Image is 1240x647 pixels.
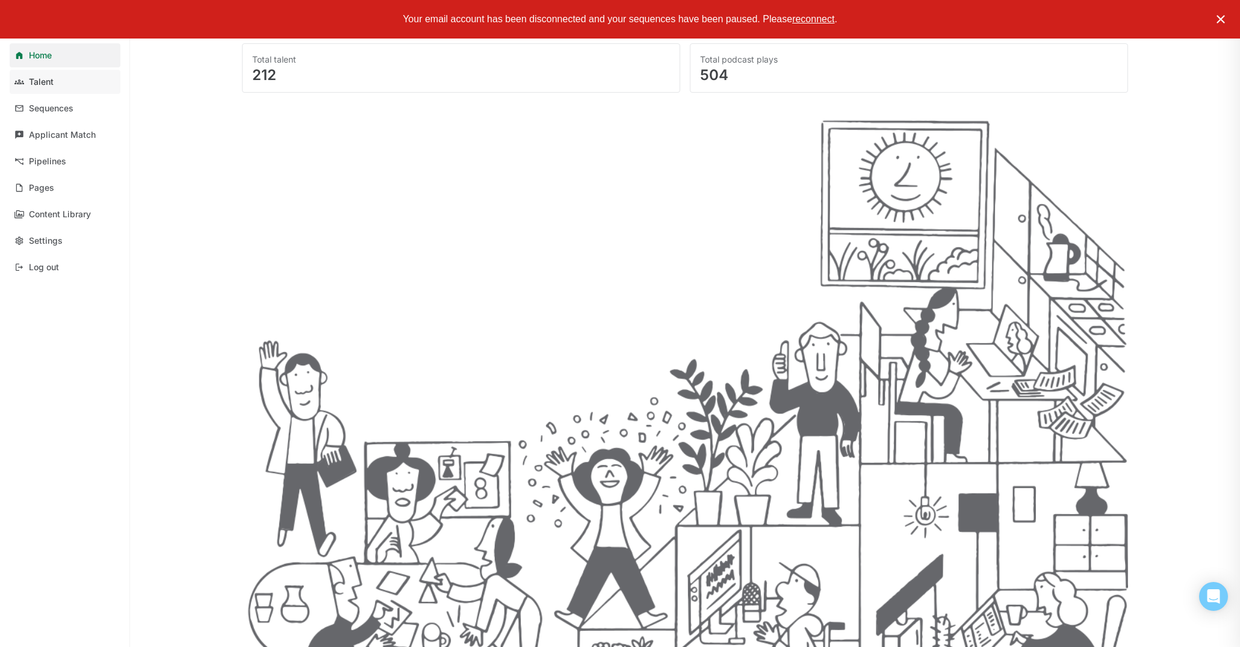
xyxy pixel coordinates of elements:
[252,54,670,66] div: Total talent
[29,51,52,61] div: Home
[29,77,54,87] div: Talent
[10,123,120,147] a: Applicant Match
[10,176,120,200] a: Pages
[252,68,670,82] div: 212
[29,104,73,114] div: Sequences
[29,183,54,193] div: Pages
[10,70,120,94] a: Talent
[10,229,120,253] a: Settings
[29,236,63,246] div: Settings
[10,202,120,226] a: Content Library
[10,96,120,120] a: Sequences
[700,54,1118,66] div: Total podcast plays
[29,209,91,220] div: Content Library
[29,262,59,273] div: Log out
[1199,582,1228,611] div: Open Intercom Messenger
[700,68,1118,82] div: 504
[834,14,837,24] span: .
[10,149,120,173] a: Pipelines
[10,43,120,67] a: Home
[29,156,66,167] div: Pipelines
[403,14,792,24] span: Your email account has been disconnected and your sequences have been paused. Please
[792,14,834,24] span: reconnect
[29,130,96,140] div: Applicant Match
